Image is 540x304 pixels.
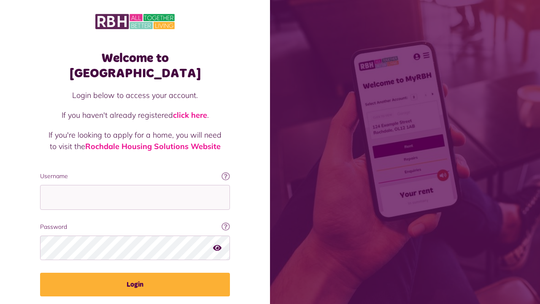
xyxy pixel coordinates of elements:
[173,110,207,120] a: click here
[49,129,221,152] p: If you're looking to apply for a home, you will need to visit the
[40,223,230,231] label: Password
[49,90,221,101] p: Login below to access your account.
[85,141,221,151] a: Rochdale Housing Solutions Website
[40,273,230,296] button: Login
[40,51,230,81] h1: Welcome to [GEOGRAPHIC_DATA]
[95,13,175,30] img: MyRBH
[40,172,230,181] label: Username
[49,109,221,121] p: If you haven't already registered .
